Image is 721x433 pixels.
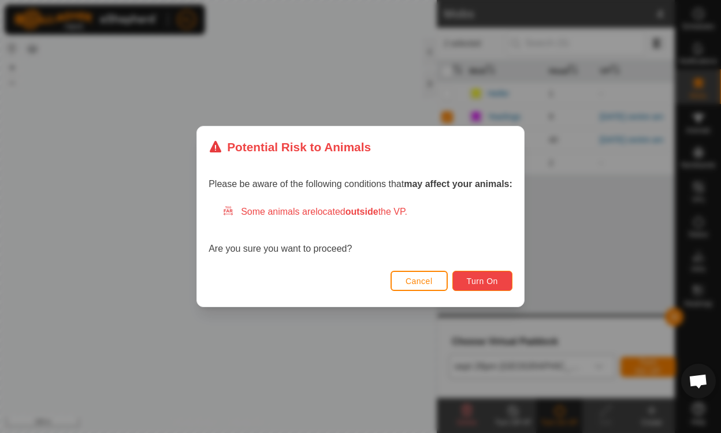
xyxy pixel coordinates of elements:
button: Turn On [452,271,512,291]
div: Open chat [681,364,716,398]
div: Potential Risk to Animals [209,138,371,156]
button: Cancel [391,271,448,291]
span: Cancel [406,277,433,286]
div: Are you sure you want to proceed? [209,205,512,256]
span: Please be aware of the following conditions that [209,179,512,189]
span: Turn On [467,277,498,286]
div: Some animals are [222,205,512,219]
strong: may affect your animals: [404,179,512,189]
strong: outside [345,207,378,216]
span: located the VP. [315,207,407,216]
